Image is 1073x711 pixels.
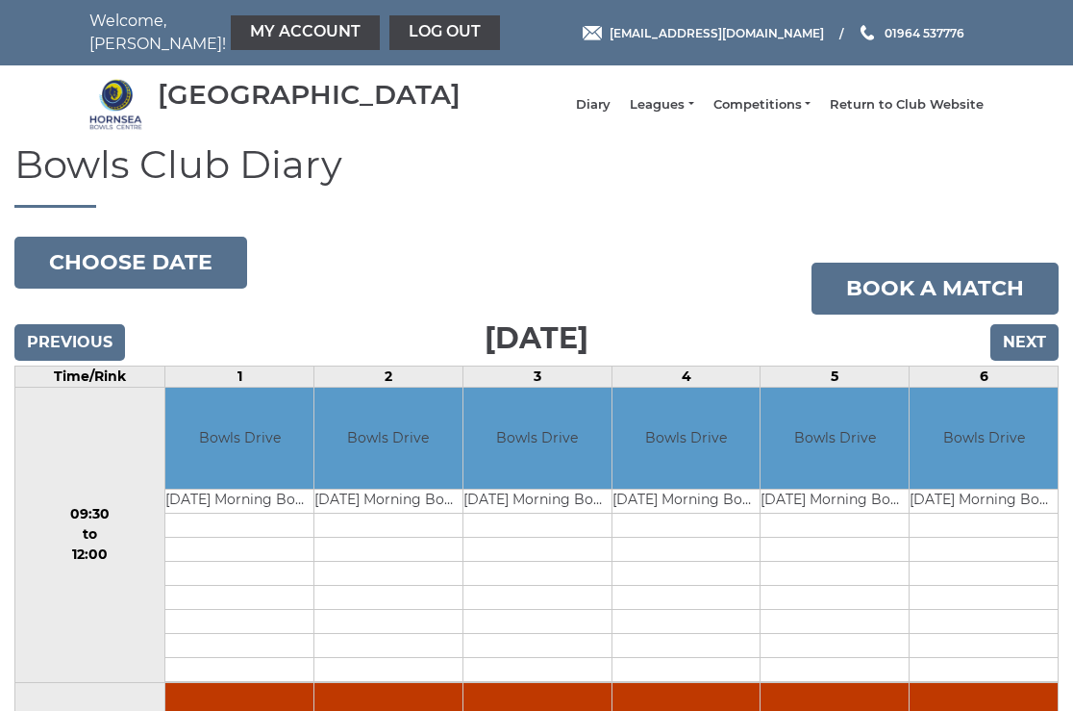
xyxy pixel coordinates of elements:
td: 4 [611,367,761,388]
input: Next [990,324,1059,361]
a: Leagues [630,96,693,114]
a: Competitions [713,96,811,114]
span: 01964 537776 [885,25,964,39]
td: [DATE] Morning Bowls Club [910,489,1058,513]
td: [DATE] Morning Bowls Club [612,489,761,513]
img: Phone us [861,25,874,40]
a: Log out [389,15,500,50]
td: 5 [761,367,910,388]
td: 09:30 to 12:00 [15,388,165,683]
td: Bowls Drive [910,388,1058,489]
td: [DATE] Morning Bowls Club [463,489,611,513]
a: My Account [231,15,380,50]
a: Return to Club Website [830,96,984,114]
td: 1 [165,367,314,388]
img: Email [583,26,602,40]
a: Book a match [811,263,1059,315]
td: 2 [314,367,463,388]
h1: Bowls Club Diary [14,143,1059,208]
nav: Welcome, [PERSON_NAME]! [89,10,445,56]
td: Bowls Drive [314,388,462,489]
td: Bowls Drive [463,388,611,489]
td: Bowls Drive [165,388,313,489]
td: Time/Rink [15,367,165,388]
td: Bowls Drive [612,388,761,489]
button: Choose date [14,237,247,289]
td: Bowls Drive [761,388,909,489]
td: 6 [910,367,1059,388]
img: Hornsea Bowls Centre [89,78,142,131]
td: [DATE] Morning Bowls Club [314,489,462,513]
td: [DATE] Morning Bowls Club [761,489,909,513]
span: [EMAIL_ADDRESS][DOMAIN_NAME] [610,25,824,39]
a: Phone us 01964 537776 [858,24,964,42]
input: Previous [14,324,125,361]
a: Diary [576,96,611,114]
div: [GEOGRAPHIC_DATA] [158,80,461,110]
td: [DATE] Morning Bowls Club [165,489,313,513]
td: 3 [462,367,611,388]
a: Email [EMAIL_ADDRESS][DOMAIN_NAME] [583,24,824,42]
